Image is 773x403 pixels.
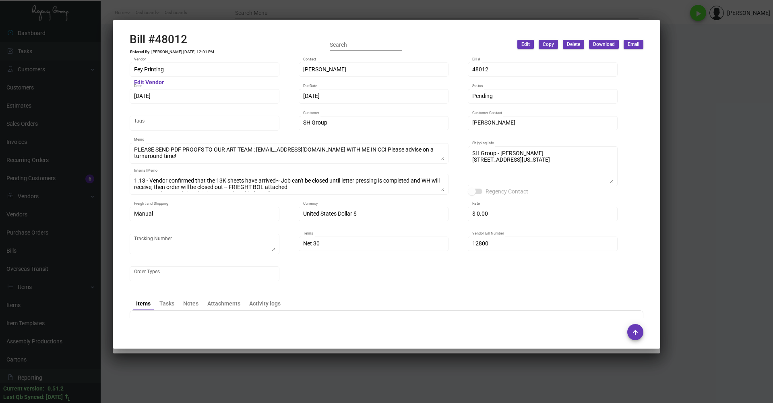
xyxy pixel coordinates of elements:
[589,40,619,49] button: Download
[563,40,584,49] button: Delete
[3,384,44,393] div: Current version:
[134,79,164,86] mat-hint: Edit Vendor
[543,41,554,48] span: Copy
[130,50,151,54] td: Entered By:
[136,299,151,308] div: Items
[521,41,530,48] span: Edit
[472,93,493,99] span: Pending
[134,210,153,217] span: Manual
[539,40,558,49] button: Copy
[130,33,187,46] h2: Bill #48012
[159,299,174,308] div: Tasks
[472,241,614,247] input: Vendor Bill Number
[151,50,215,54] td: [PERSON_NAME] [DATE] 12:01 PM
[628,41,639,48] span: Email
[624,40,643,49] button: Email
[3,393,63,401] div: Last Qb Synced: [DATE]
[517,40,534,49] button: Edit
[486,187,528,196] span: Regency Contact
[183,299,198,308] div: Notes
[249,299,281,308] div: Activity logs
[48,384,64,393] div: 0.51.2
[207,299,240,308] div: Attachments
[567,41,580,48] span: Delete
[593,41,615,48] span: Download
